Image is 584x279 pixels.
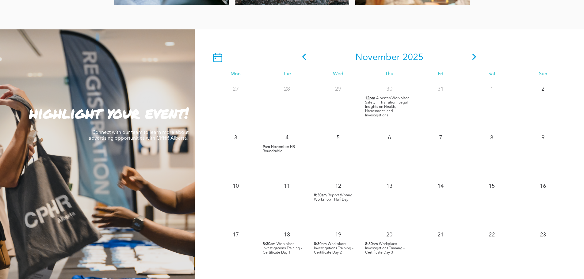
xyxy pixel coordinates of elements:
[230,229,241,240] p: 17
[384,229,395,240] p: 20
[537,181,548,192] p: 16
[365,96,410,117] span: Alberta’s Workplace Safety in Transition: Legal Insights on Health, Harassment, and Investigations
[486,181,497,192] p: 15
[384,181,395,192] p: 13
[333,229,344,240] p: 19
[415,71,466,77] div: Fri
[261,71,312,77] div: Tue
[435,229,446,240] p: 21
[281,229,292,240] p: 18
[365,96,375,100] span: 12pm
[355,53,400,62] span: November
[210,71,261,77] div: Mon
[466,71,517,77] div: Sat
[333,181,344,192] p: 12
[537,229,548,240] p: 23
[263,145,270,149] span: 9am
[281,132,292,143] p: 4
[333,84,344,95] p: 29
[230,132,241,143] p: 3
[517,71,569,77] div: Sun
[230,84,241,95] p: 27
[263,145,295,153] span: November HR Roundtable
[281,84,292,95] p: 28
[403,53,423,62] span: 2025
[537,132,548,143] p: 9
[230,181,241,192] p: 10
[314,242,327,246] span: 8:30am
[263,242,276,246] span: 8:30am
[314,193,327,198] span: 8:30am
[384,132,395,143] p: 6
[314,242,353,254] span: Workplace Investigations Training - Certificate Day 2
[312,71,364,77] div: Wed
[486,132,497,143] p: 8
[435,84,446,95] p: 31
[364,71,415,77] div: Thu
[435,181,446,192] p: 14
[281,181,292,192] p: 11
[263,242,302,254] span: Workplace Investigations Training - Certificate Day 1
[333,132,344,143] p: 5
[435,132,446,143] p: 7
[486,84,497,95] p: 1
[365,242,378,246] span: 8:30am
[537,84,548,95] p: 2
[486,229,497,240] p: 22
[314,194,353,202] span: Report Writing Workshop - Half Day
[384,84,395,95] p: 30
[29,102,189,123] strong: highlight your event!
[365,242,405,254] span: Workplace Investigations Training - Certificate Day 3
[89,130,189,141] span: Connect with our team to learn more about advertising opportunities with CPHR Alberta!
